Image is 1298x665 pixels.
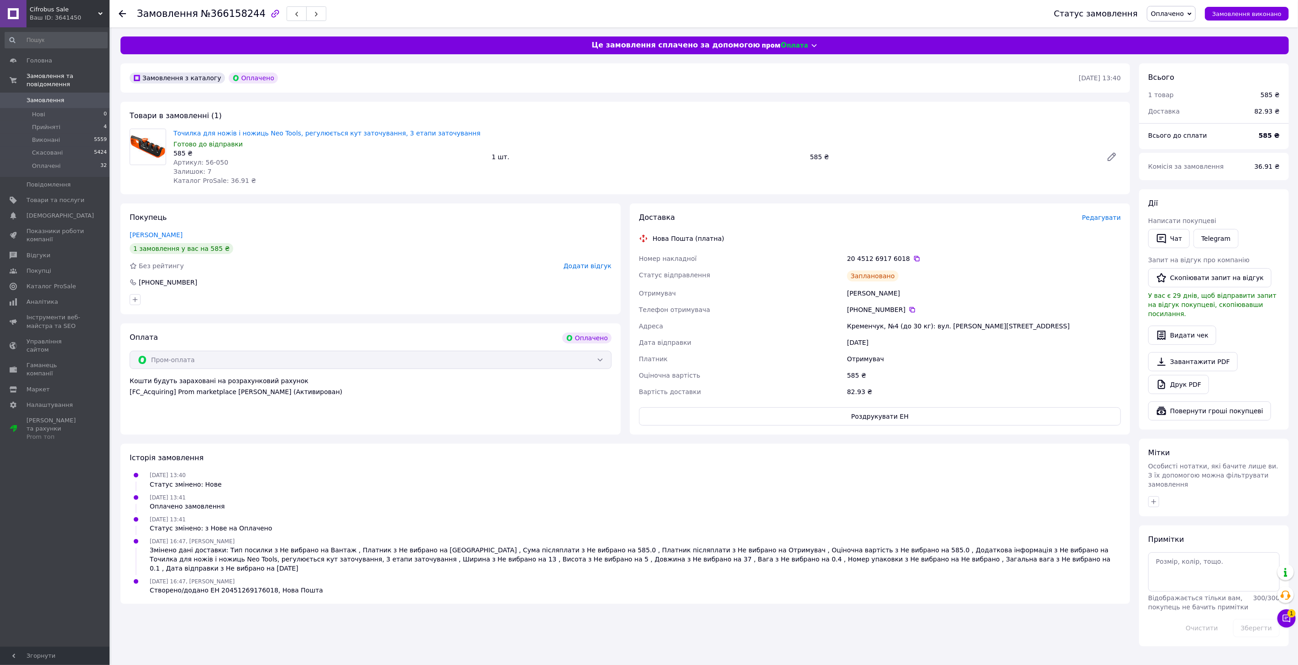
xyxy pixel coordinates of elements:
span: Особисті нотатки, які бачите лише ви. З їх допомогою можна фільтрувати замовлення [1148,462,1278,488]
div: Статус змінено: з Нове на Оплачено [150,524,272,533]
span: Доставка [1148,108,1180,115]
div: 585 ₴ [806,151,1099,163]
span: Замовлення та повідомлення [26,72,110,88]
span: Каталог ProSale: 36.91 ₴ [173,177,256,184]
span: Доставка [639,213,675,222]
span: Залишок: 7 [173,168,212,175]
span: Оціночна вартість [639,372,700,379]
span: Відгуки [26,251,50,260]
div: Оплачено [229,73,278,83]
span: Cifrobus Sale [30,5,98,14]
span: Платник [639,355,668,363]
span: [DATE] 16:47, [PERSON_NAME] [150,538,235,545]
div: 82.93 ₴ [845,384,1123,400]
span: Аналітика [26,298,58,306]
span: Це замовлення сплачено за допомогою [591,40,760,51]
a: Точилка для ножів і ножиць Neo Tools, регулюється кут заточування, 3 етапи заточування [173,130,481,137]
div: Оплачено [562,332,612,343]
div: [DATE] [845,334,1123,351]
span: Покупці [26,267,51,275]
div: Повернутися назад [119,9,126,18]
span: Повідомлення [26,181,71,189]
span: 1 [1288,609,1296,617]
div: Створено/додано ЕН 20451269176018, Нова Пошта [150,586,323,595]
span: Гаманець компанії [26,361,84,378]
span: Управління сайтом [26,338,84,354]
button: Повернути гроші покупцеві [1148,401,1271,421]
span: Написати покупцеві [1148,217,1216,224]
a: Telegram [1193,229,1238,248]
span: Запит на відгук про компанію [1148,256,1250,264]
span: Скасовані [32,149,63,157]
input: Пошук [5,32,108,48]
div: [FC_Acquiring] Prom marketplace [PERSON_NAME] (Активирован) [130,387,612,396]
div: Статус змінено: Нове [150,480,222,489]
span: Адреса [639,322,663,330]
div: 585 ₴ [845,367,1123,384]
span: Замовлення [26,96,64,104]
span: Покупець [130,213,167,222]
span: Оплачено [1151,10,1184,17]
a: [PERSON_NAME] [130,231,183,239]
span: 36.91 ₴ [1255,163,1280,170]
div: [PERSON_NAME] [845,285,1123,301]
b: 585 ₴ [1259,132,1280,139]
div: Змінено дані доставки: Тип посилки з Не вибрано на Вантаж , Платник з Не вибрано на [GEOGRAPHIC_D... [150,546,1121,573]
span: Мітки [1148,448,1170,457]
span: 32 [100,162,107,170]
div: Замовлення з каталогу [130,73,225,83]
div: Отримувач [845,351,1123,367]
span: Редагувати [1082,214,1121,221]
span: Товари в замовленні (1) [130,111,222,120]
a: Завантажити PDF [1148,352,1238,371]
div: Нова Пошта (платна) [650,234,727,243]
button: Скопіювати запит на відгук [1148,268,1272,287]
a: Редагувати [1103,148,1121,166]
span: Головна [26,57,52,65]
span: У вас є 29 днів, щоб відправити запит на відгук покупцеві, скопіювавши посилання. [1148,292,1277,317]
button: Роздрукувати ЕН [639,407,1121,426]
button: Видати чек [1148,326,1216,345]
div: [PHONE_NUMBER] [138,278,198,287]
button: Чат [1148,229,1190,248]
span: Отримувач [639,290,676,297]
span: Історія замовлення [130,453,204,462]
span: [DATE] 13:40 [150,472,186,478]
span: Замовлення [137,8,198,19]
span: Примітки [1148,535,1184,544]
span: [DATE] 16:47, [PERSON_NAME] [150,578,235,585]
span: Маркет [26,385,50,394]
span: [DATE] 13:41 [150,516,186,523]
div: Ваш ID: 3641450 [30,14,110,22]
span: Замовлення виконано [1212,10,1282,17]
div: 585 ₴ [173,149,484,158]
div: Оплачено замовлення [150,502,225,511]
span: 5559 [94,136,107,144]
img: Точилка для ножів і ножиць Neo Tools, регулюється кут заточування, 3 етапи заточування [130,135,166,158]
span: Товари та послуги [26,196,84,204]
div: 20 4512 6917 6018 [847,254,1121,263]
span: 0 [104,110,107,119]
span: Дата відправки [639,339,691,346]
span: Номер накладної [639,255,697,262]
div: 1 замовлення у вас на 585 ₴ [130,243,233,254]
span: Всього [1148,73,1174,82]
button: Замовлення виконано [1205,7,1289,21]
span: 300 / 300 [1253,594,1280,602]
span: [DATE] 13:41 [150,494,186,501]
span: 4 [104,123,107,131]
div: Кременчук, №4 (до 30 кг): вул. [PERSON_NAME][STREET_ADDRESS] [845,318,1123,334]
span: Інструменти веб-майстра та SEO [26,313,84,330]
span: Каталог ProSale [26,282,76,291]
span: 1 товар [1148,91,1174,99]
span: Прийняті [32,123,60,131]
span: Налаштування [26,401,73,409]
time: [DATE] 13:40 [1079,74,1121,82]
div: 585 ₴ [1261,90,1280,99]
span: Додати відгук [564,262,612,270]
span: Оплачені [32,162,61,170]
span: [PERSON_NAME] та рахунки [26,416,84,442]
div: Кошти будуть зараховані на розрахунковий рахунок [130,376,612,396]
div: 1 шт. [488,151,806,163]
button: Чат з покупцем1 [1277,609,1296,628]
